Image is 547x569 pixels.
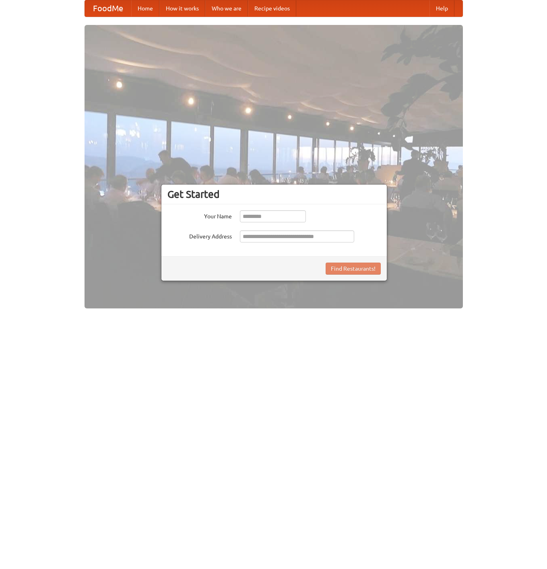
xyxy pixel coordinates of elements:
[326,263,381,275] button: Find Restaurants!
[429,0,454,16] a: Help
[248,0,296,16] a: Recipe videos
[167,188,381,200] h3: Get Started
[131,0,159,16] a: Home
[159,0,205,16] a: How it works
[85,0,131,16] a: FoodMe
[205,0,248,16] a: Who we are
[167,230,232,240] label: Delivery Address
[167,210,232,220] label: Your Name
